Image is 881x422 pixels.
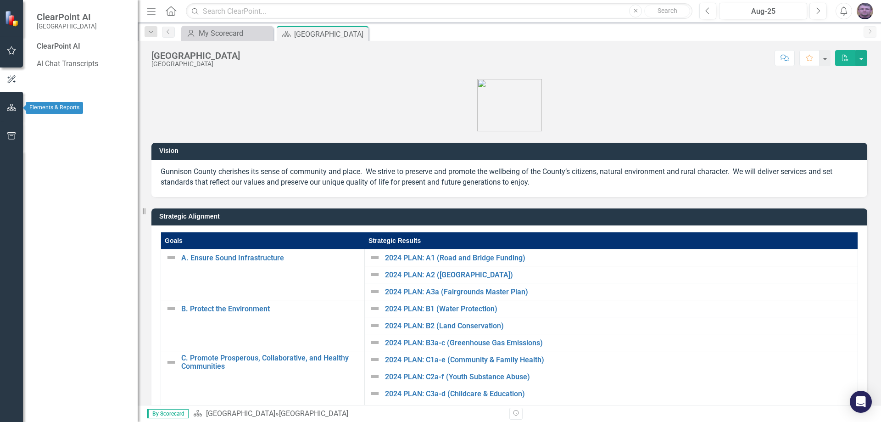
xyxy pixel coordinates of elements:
img: ClearPoint Strategy [5,11,21,27]
img: Not Defined [369,371,380,382]
img: Matthew Dial [857,3,873,19]
div: [GEOGRAPHIC_DATA] [151,51,240,61]
input: Search ClearPoint... [186,3,692,19]
h3: Vision [159,147,863,154]
a: 2024 PLAN: A2 ([GEOGRAPHIC_DATA]) [385,271,853,279]
a: 2024 PLAN: C3a-d (Childcare & Education) [385,390,853,398]
a: 2024 PLAN: A3a (Fairgrounds Master Plan) [385,288,853,296]
img: Not Defined [166,252,177,263]
a: 2024 PLAN: B2 (Land Conservation) [385,322,853,330]
img: Not Defined [369,354,380,365]
img: Gunnison%20Co%20Logo%20E-small.png [477,79,542,131]
img: Not Defined [369,286,380,297]
a: 2024 PLAN: B3a-c (Greenhouse Gas Emissions) [385,339,853,347]
a: 2024 PLAN: B1 (Water Protection) [385,305,853,313]
div: ClearPoint AI [37,41,128,52]
span: ClearPoint AI [37,11,97,23]
a: A. Ensure Sound Infrastructure [181,254,360,262]
small: [GEOGRAPHIC_DATA] [37,23,97,30]
img: Not Defined [166,303,177,314]
div: [GEOGRAPHIC_DATA] [151,61,240,68]
button: Aug-25 [719,3,807,19]
img: Not Defined [369,252,380,263]
div: Aug-25 [722,6,804,17]
span: Search [658,7,677,14]
a: AI Chat Transcripts [37,59,128,69]
img: Not Defined [369,320,380,331]
a: C. Promote Prosperous, Collaborative, and Healthy Communities [181,354,360,370]
a: My Scorecard [184,28,271,39]
div: [GEOGRAPHIC_DATA] [294,28,366,40]
div: Open Intercom Messenger [850,391,872,413]
h3: Strategic Alignment [159,213,863,220]
div: My Scorecard [199,28,271,39]
img: Not Defined [166,357,177,368]
a: 2024 PLAN: A1 (Road and Bridge Funding) [385,254,853,262]
img: Not Defined [369,388,380,399]
button: Search [644,5,690,17]
span: By Scorecard [147,409,189,418]
div: Elements & Reports [26,102,83,114]
a: 2024 PLAN: C1a-e (Community & Family Health) [385,356,853,364]
img: Not Defined [369,337,380,348]
p: Gunnison County cherishes its sense of community and place. We strive to preserve and promote the... [161,167,858,188]
a: [GEOGRAPHIC_DATA] [206,409,275,418]
img: Not Defined [369,303,380,314]
a: 2024 PLAN: C2a-f (Youth Substance Abuse) [385,373,853,381]
a: B. Protect the Environment [181,305,360,313]
div: [GEOGRAPHIC_DATA] [279,409,348,418]
img: Not Defined [369,269,380,280]
div: » [193,409,502,419]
